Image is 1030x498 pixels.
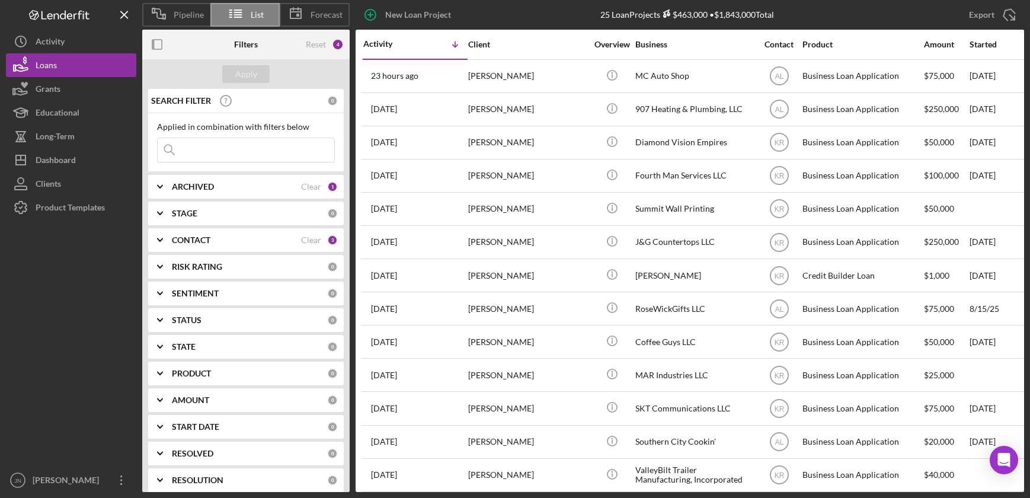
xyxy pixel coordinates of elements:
[371,437,397,446] time: 2025-08-19 23:00
[970,392,1023,424] div: [DATE]
[635,40,754,49] div: Business
[635,160,754,191] div: Fourth Man Services LLC
[635,226,754,258] div: J&G Countertops LLC
[30,468,107,495] div: [PERSON_NAME]
[371,104,397,114] time: 2025-09-11 23:12
[356,3,463,27] button: New Loan Project
[6,30,136,53] a: Activity
[6,148,136,172] button: Dashboard
[957,3,1024,27] button: Export
[6,172,136,196] a: Clients
[635,127,754,158] div: Diamond Vision Empires
[6,53,136,77] button: Loans
[774,405,784,413] text: KR
[172,235,210,245] b: CONTACT
[635,359,754,391] div: MAR Industries LLC
[774,139,784,147] text: KR
[970,60,1023,92] div: [DATE]
[775,106,783,114] text: AL
[327,341,338,352] div: 0
[635,293,754,324] div: RoseWickGifts LLC
[172,315,201,325] b: STATUS
[363,39,415,49] div: Activity
[6,77,136,101] button: Grants
[468,193,587,225] div: [PERSON_NAME]
[924,203,954,213] span: $50,000
[172,182,214,191] b: ARCHIVED
[36,124,75,151] div: Long-Term
[924,337,954,347] span: $50,000
[600,9,774,20] div: 25 Loan Projects • $1,843,000 Total
[468,260,587,291] div: [PERSON_NAME]
[371,304,397,314] time: 2025-08-31 18:07
[36,196,105,222] div: Product Templates
[327,181,338,192] div: 1
[468,359,587,391] div: [PERSON_NAME]
[6,468,136,492] button: JN[PERSON_NAME]
[969,3,994,27] div: Export
[802,127,921,158] div: Business Loan Application
[371,237,397,247] time: 2025-09-08 22:09
[327,475,338,486] div: 0
[36,172,61,199] div: Clients
[172,449,213,458] b: RESOLVED
[775,305,783,313] text: AL
[635,94,754,125] div: 907 Heating & Plumbing, LLC
[468,94,587,125] div: [PERSON_NAME]
[371,404,397,413] time: 2025-08-22 00:22
[802,60,921,92] div: Business Loan Application
[6,196,136,219] a: Product Templates
[327,368,338,379] div: 0
[635,426,754,458] div: Southern City Cookin'
[468,60,587,92] div: [PERSON_NAME]
[468,293,587,324] div: [PERSON_NAME]
[774,172,784,180] text: KR
[6,101,136,124] button: Educational
[970,426,1023,458] div: [DATE]
[172,289,219,298] b: SENTIMENT
[774,272,784,280] text: KR
[468,326,587,357] div: [PERSON_NAME]
[222,65,270,83] button: Apply
[306,40,326,49] div: Reset
[371,271,397,280] time: 2025-09-06 01:09
[774,238,784,247] text: KR
[802,459,921,491] div: Business Loan Application
[924,137,954,147] span: $50,000
[802,260,921,291] div: Credit Builder Loan
[635,193,754,225] div: Summit Wall Printing
[924,237,959,247] span: $250,000
[311,10,343,20] span: Forecast
[468,127,587,158] div: [PERSON_NAME]
[635,392,754,424] div: SKT Communications LLC
[6,124,136,148] button: Long-Term
[660,9,708,20] div: $463,000
[970,293,1023,324] div: 8/15/25
[774,471,784,480] text: KR
[327,261,338,272] div: 0
[371,470,397,480] time: 2025-08-15 23:43
[802,359,921,391] div: Business Loan Application
[802,392,921,424] div: Business Loan Application
[774,338,784,346] text: KR
[468,226,587,258] div: [PERSON_NAME]
[14,477,21,484] text: JN
[172,342,196,352] b: STATE
[36,30,65,56] div: Activity
[327,208,338,219] div: 0
[970,226,1023,258] div: [DATE]
[172,475,223,485] b: RESOLUTION
[970,326,1023,357] div: [DATE]
[990,446,1018,474] div: Open Intercom Messenger
[235,65,257,83] div: Apply
[924,370,954,380] span: $25,000
[970,160,1023,191] div: [DATE]
[468,160,587,191] div: [PERSON_NAME]
[970,127,1023,158] div: [DATE]
[802,293,921,324] div: Business Loan Application
[924,270,949,280] span: $1,000
[635,60,754,92] div: MC Auto Shop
